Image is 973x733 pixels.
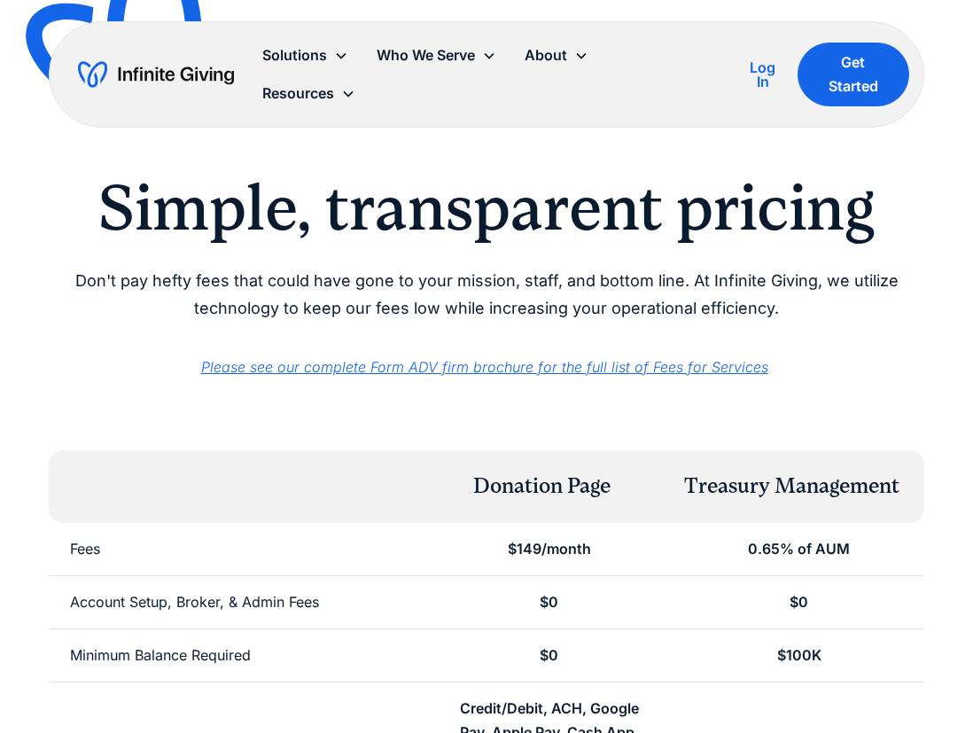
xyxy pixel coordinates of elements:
div: Treasury Management [684,472,899,502]
div: Solutions [248,36,362,74]
div: $0 [790,590,808,614]
div: Solutions [262,43,327,67]
div: $149/month [508,537,591,561]
div: Resources [248,74,370,113]
div: Resources [262,82,334,105]
div: Fees [70,537,100,561]
div: Account Setup, Broker, & Admin Fees [70,590,319,614]
div: About [525,43,567,67]
h2: Simple, transparent pricing [49,170,924,246]
div: $100K [777,643,821,667]
div: $0 [540,590,558,614]
a: Please see our complete Form ADV firm brochure for the full list of Fees for Services [201,358,768,376]
div: Log In [743,60,783,89]
a: Log In [743,57,783,92]
div: 0.65% of AUM [748,537,850,561]
div: Who We Serve [362,36,510,74]
a: Get Started [798,43,909,106]
p: Don't pay hefty fees that could have gone to your mission, staff, and bottom line. At Infinite Gi... [49,268,924,322]
div: Minimum Balance Required [70,643,251,667]
div: About [510,36,603,74]
div: Who We Serve [377,43,475,67]
a: home [78,60,234,89]
div: Donation Page [473,472,611,502]
div: $0 [540,643,558,667]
